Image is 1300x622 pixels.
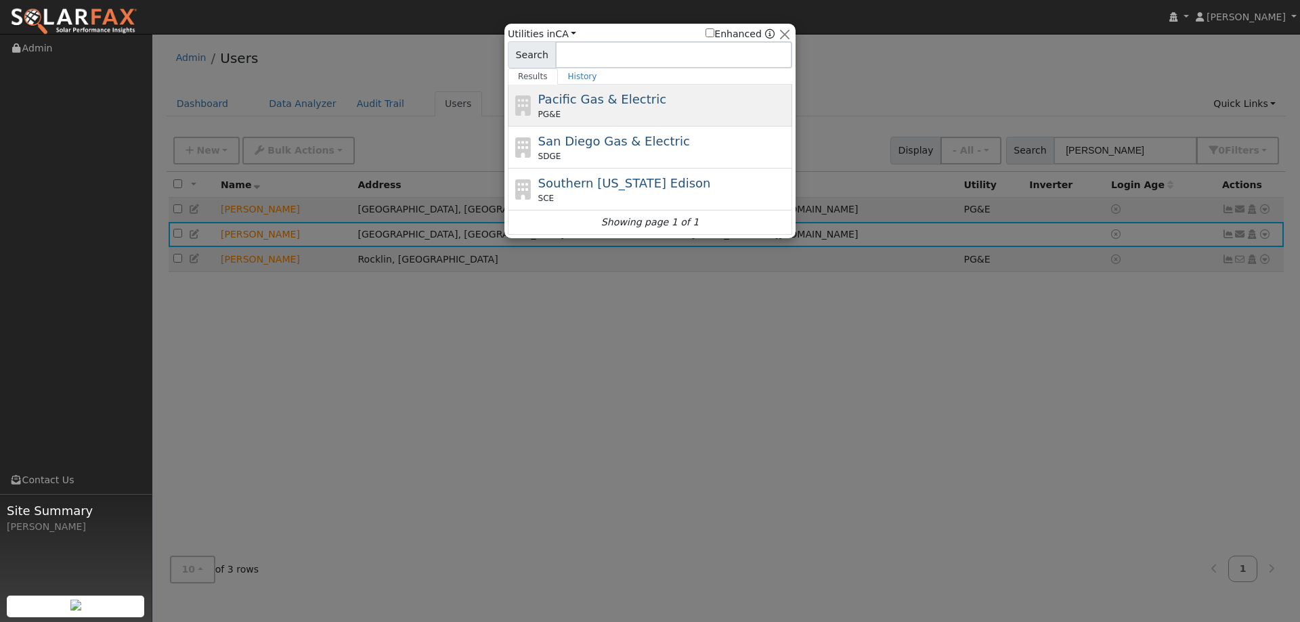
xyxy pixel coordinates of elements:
a: Enhanced Providers [765,28,775,39]
span: San Diego Gas & Electric [538,134,690,148]
span: Pacific Gas & Electric [538,92,666,106]
span: SDGE [538,150,561,162]
span: [PERSON_NAME] [1207,12,1286,22]
a: Results [508,68,558,85]
i: Showing page 1 of 1 [601,215,699,229]
span: Search [508,41,556,68]
label: Enhanced [706,27,762,41]
img: SolarFax [10,7,137,36]
span: PG&E [538,108,561,120]
a: CA [555,28,576,39]
a: History [558,68,607,85]
span: Site Summary [7,502,145,520]
span: Utilities in [508,27,576,41]
input: Enhanced [706,28,714,37]
span: SCE [538,192,555,204]
div: [PERSON_NAME] [7,520,145,534]
span: Southern [US_STATE] Edison [538,176,711,190]
img: retrieve [70,600,81,610]
span: Show enhanced providers [706,27,775,41]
